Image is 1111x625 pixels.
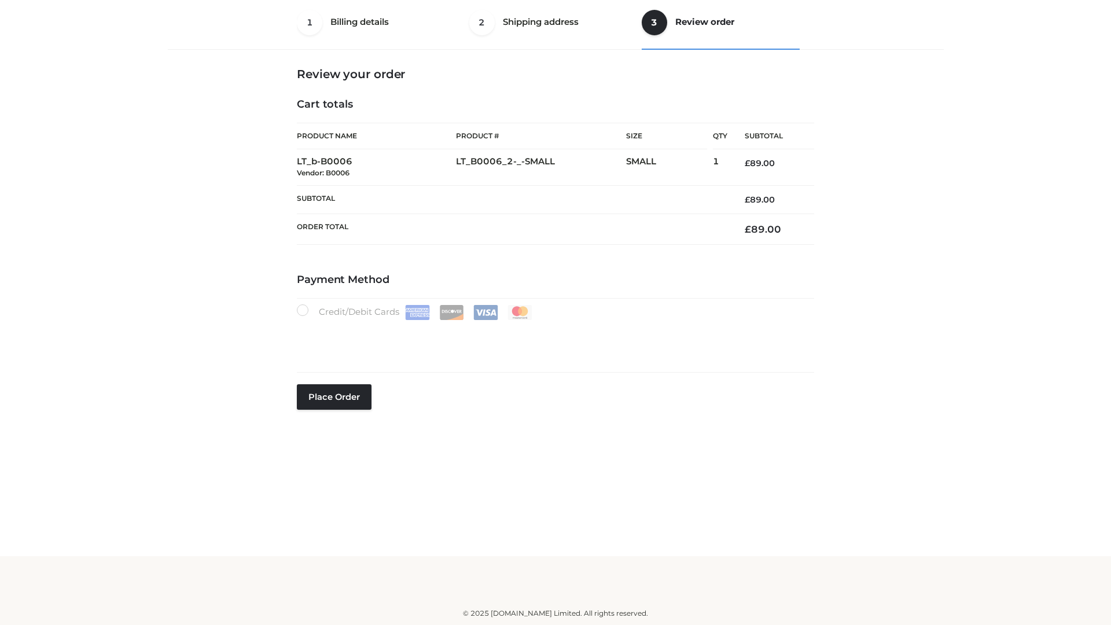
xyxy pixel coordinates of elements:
td: LT_B0006_2-_-SMALL [456,149,626,186]
button: Place order [297,384,371,410]
th: Size [626,123,707,149]
span: £ [745,158,750,168]
th: Product Name [297,123,456,149]
h4: Payment Method [297,274,814,286]
th: Product # [456,123,626,149]
td: SMALL [626,149,713,186]
div: © 2025 [DOMAIN_NAME] Limited. All rights reserved. [172,608,939,619]
small: Vendor: B0006 [297,168,350,177]
img: Amex [405,305,430,320]
td: 1 [713,149,727,186]
h4: Cart totals [297,98,814,111]
th: Qty [713,123,727,149]
bdi: 89.00 [745,194,775,205]
img: Discover [439,305,464,320]
bdi: 89.00 [745,223,781,235]
bdi: 89.00 [745,158,775,168]
span: £ [745,223,751,235]
img: Visa [473,305,498,320]
th: Subtotal [297,185,727,214]
span: £ [745,194,750,205]
td: LT_b-B0006 [297,149,456,186]
label: Credit/Debit Cards [297,304,534,320]
img: Mastercard [507,305,532,320]
iframe: Secure payment input frame [295,318,812,360]
th: Subtotal [727,123,814,149]
th: Order Total [297,214,727,245]
h3: Review your order [297,67,814,81]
